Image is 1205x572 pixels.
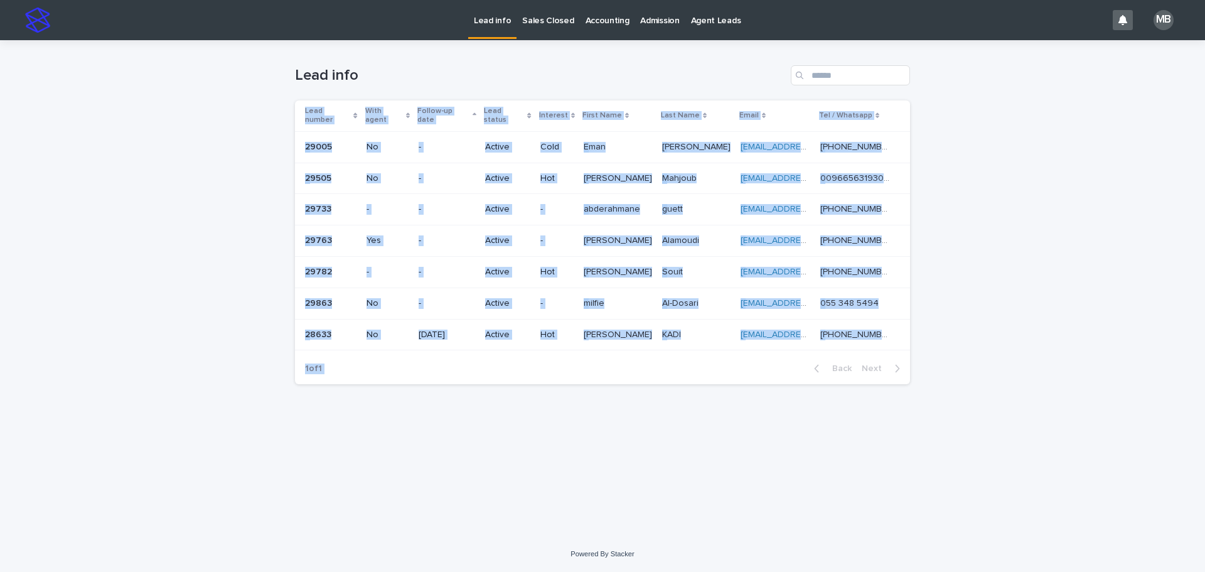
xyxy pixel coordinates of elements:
p: Lead status [484,104,524,127]
p: [PHONE_NUMBER] [820,139,892,153]
p: Active [485,142,530,153]
p: 00966563193063 [820,171,892,184]
p: 29782 [305,264,335,278]
p: Last Name [661,109,700,122]
p: [PERSON_NAME] [584,327,655,340]
tr: 2950529505 No-ActiveHot[PERSON_NAME][PERSON_NAME] MahjoubMahjoub [EMAIL_ADDRESS][DOMAIN_NAME] 009... [295,163,910,194]
p: [DATE] [419,330,475,340]
p: - [419,204,475,215]
p: - [419,142,475,153]
p: Al-Dosari [662,296,701,309]
p: Active [485,204,530,215]
p: No [367,298,409,309]
p: [PHONE_NUMBER] [820,233,892,246]
p: Interest [539,109,568,122]
p: No [367,142,409,153]
p: Tel / Whatsapp [819,109,872,122]
p: 29005 [305,139,335,153]
p: - [419,298,475,309]
p: Hot [540,267,574,278]
p: guett [662,202,685,215]
h1: Lead info [295,67,786,85]
p: milfie [584,296,607,309]
p: 29505 [305,171,334,184]
p: No [367,330,409,340]
span: Next [862,364,889,373]
a: [EMAIL_ADDRESS][DOMAIN_NAME] [741,205,882,213]
tr: 2973329733 --Active-abderahmaneabderahmane guettguett [EMAIL_ADDRESS][DOMAIN_NAME] [PHONE_NUMBER]... [295,194,910,225]
p: [PERSON_NAME] [584,233,655,246]
p: - [540,204,574,215]
p: Active [485,173,530,184]
p: [PHONE_NUMBER] [820,327,892,340]
p: - [419,267,475,278]
p: [PERSON_NAME] [584,264,655,278]
tr: 2900529005 No-ActiveColdEmanEman [PERSON_NAME][PERSON_NAME] [EMAIL_ADDRESS][PERSON_NAME][DOMAIN_N... [295,131,910,163]
p: 1 of 1 [295,353,332,384]
p: Hot [540,330,574,340]
p: Eman [584,139,608,153]
p: Active [485,298,530,309]
p: [PHONE_NUMBER] [820,264,892,278]
div: MB [1154,10,1174,30]
p: Active [485,235,530,246]
a: [EMAIL_ADDRESS][DOMAIN_NAME] [741,330,882,339]
a: [EMAIL_ADDRESS][DOMAIN_NAME] [741,174,882,183]
p: No [367,173,409,184]
p: ‭055 348 5494‬ [820,296,881,309]
p: - [419,173,475,184]
span: Back [825,364,852,373]
p: - [367,204,409,215]
p: abderahmane [584,202,643,215]
p: KADI [662,327,683,340]
p: 28633 [305,327,334,340]
a: [EMAIL_ADDRESS][PERSON_NAME][DOMAIN_NAME] [741,143,951,151]
p: - [419,235,475,246]
tr: 2976329763 Yes-Active-[PERSON_NAME][PERSON_NAME] AlamoudiAlamoudi [EMAIL_ADDRESS][DOMAIN_NAME] [P... [295,225,910,257]
a: [EMAIL_ADDRESS][DOMAIN_NAME] [741,299,882,308]
a: [EMAIL_ADDRESS][DOMAIN_NAME] [741,267,882,276]
button: Next [857,363,910,374]
p: Cold [540,142,574,153]
input: Search [791,65,910,85]
p: Follow-up date [417,104,469,127]
p: 29733 [305,202,334,215]
p: - [367,267,409,278]
p: Mahjoub [662,171,699,184]
p: Hot [540,173,574,184]
p: - [540,235,574,246]
p: First Name [582,109,622,122]
tr: 2978229782 --ActiveHot[PERSON_NAME][PERSON_NAME] SouitSouit [EMAIL_ADDRESS][DOMAIN_NAME] [PHONE_N... [295,256,910,288]
p: Lead number [305,104,350,127]
p: - [540,298,574,309]
p: Alamoudi [662,233,702,246]
p: [PERSON_NAME] [584,171,655,184]
p: 29863 [305,296,335,309]
p: With agent [365,104,404,127]
p: 29763 [305,233,335,246]
p: Yes [367,235,409,246]
p: [PERSON_NAME] [662,139,733,153]
img: stacker-logo-s-only.png [25,8,50,33]
tr: 2863328633 No[DATE]ActiveHot[PERSON_NAME][PERSON_NAME] KADIKADI [EMAIL_ADDRESS][DOMAIN_NAME] [PHO... [295,319,910,350]
p: Souit [662,264,685,278]
button: Back [804,363,857,374]
p: Active [485,330,530,340]
p: Email [739,109,759,122]
p: Active [485,267,530,278]
a: Powered By Stacker [570,550,634,558]
p: [PHONE_NUMBER] [820,202,892,215]
a: [EMAIL_ADDRESS][DOMAIN_NAME] [741,236,882,245]
tr: 2986329863 No-Active-milfiemilfie Al-DosariAl-Dosari [EMAIL_ADDRESS][DOMAIN_NAME] ‭055 348 5494‬‭... [295,288,910,319]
